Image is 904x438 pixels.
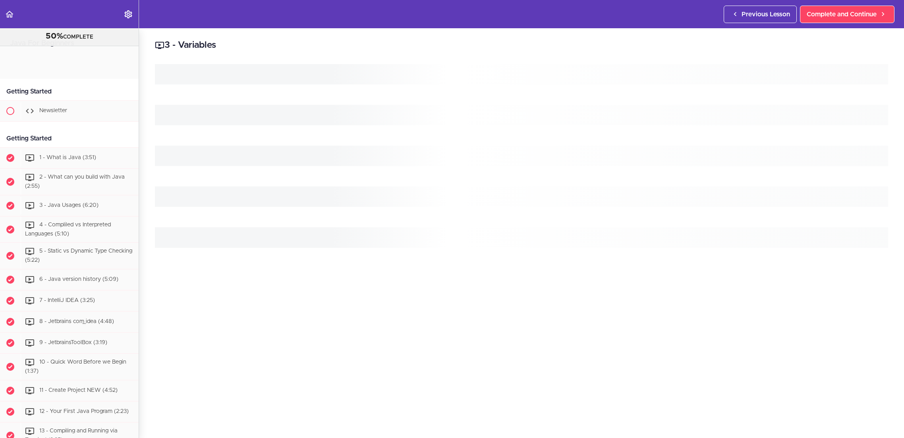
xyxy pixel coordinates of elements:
[742,10,790,19] span: Previous Lesson
[155,39,888,52] h2: 3 - Variables
[10,31,129,42] div: COMPLETE
[25,222,111,237] span: 4 - Compliled vs Interpreted Languages (5:10)
[25,359,126,374] span: 10 - Quick Word Before we Begin (1:37)
[39,409,129,414] span: 12 - Your First Java Program (2:23)
[46,32,63,40] span: 50%
[39,340,107,345] span: 9 - JetbrainsToolBox (3:19)
[39,155,96,160] span: 1 - What is Java (3:51)
[39,108,67,113] span: Newsletter
[724,6,797,23] a: Previous Lesson
[39,298,95,303] span: 7 - IntelliJ IDEA (3:25)
[807,10,877,19] span: Complete and Continue
[39,319,114,324] span: 8 - Jetbrains com_idea (4:48)
[25,249,132,263] span: 5 - Static vs Dynamic Type Checking (5:22)
[124,10,133,19] svg: Settings Menu
[800,6,894,23] a: Complete and Continue
[39,202,99,208] span: 3 - Java Usages (6:20)
[25,174,125,189] span: 2 - What can you build with Java (2:55)
[155,64,888,248] svg: Loading
[39,387,118,393] span: 11 - Create Project NEW (4:52)
[5,10,14,19] svg: Back to course curriculum
[39,276,118,282] span: 6 - Java version history (5:09)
